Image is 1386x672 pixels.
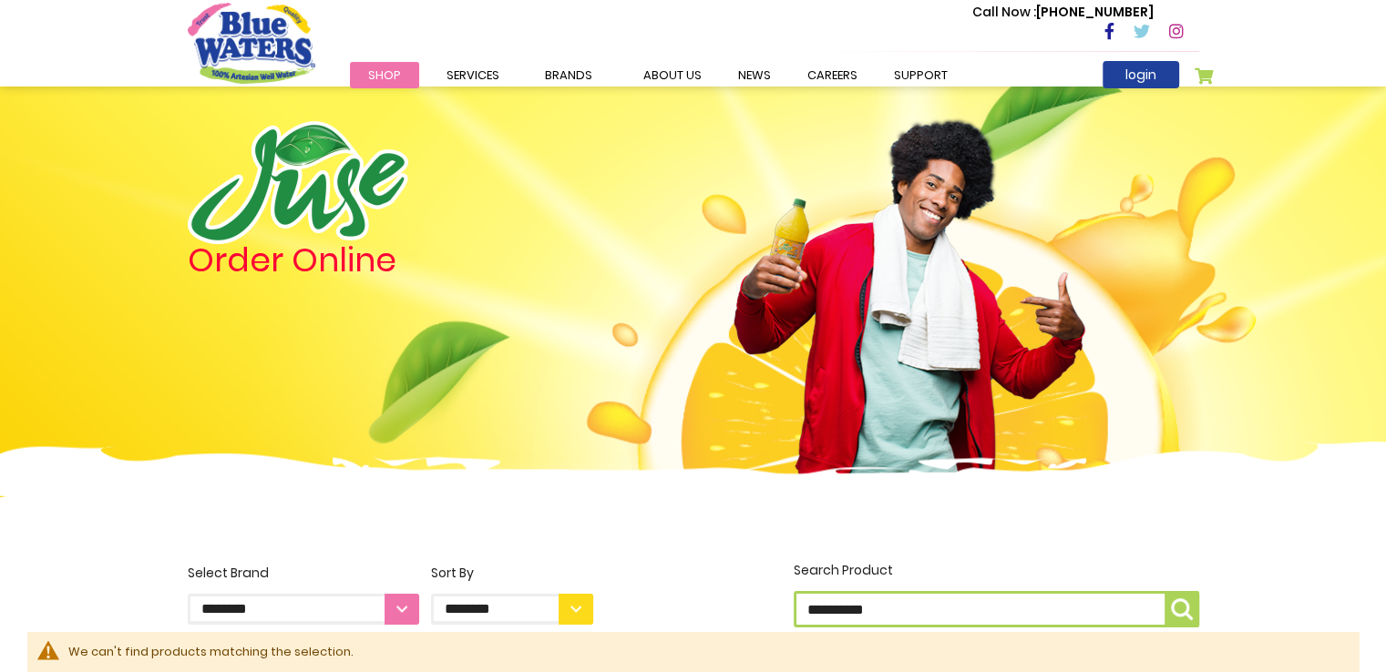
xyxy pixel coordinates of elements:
[1103,61,1179,88] a: login
[794,561,1199,627] label: Search Product
[794,591,1199,627] input: Search Product
[368,66,401,84] span: Shop
[876,62,966,88] a: support
[188,3,315,83] a: store logo
[732,87,1087,477] img: man.png
[431,594,593,625] select: Sort By
[545,66,592,84] span: Brands
[972,3,1154,22] p: [PHONE_NUMBER]
[431,564,593,583] div: Sort By
[625,62,720,88] a: about us
[188,564,419,625] label: Select Brand
[1165,591,1199,627] button: Search Product
[720,62,789,88] a: News
[447,66,499,84] span: Services
[1171,598,1193,620] img: search-icon.png
[972,3,1036,21] span: Call Now :
[188,594,419,625] select: Select Brand
[188,244,593,277] h4: Order Online
[789,62,876,88] a: careers
[188,121,408,244] img: logo
[68,643,1340,661] div: We can't find products matching the selection.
